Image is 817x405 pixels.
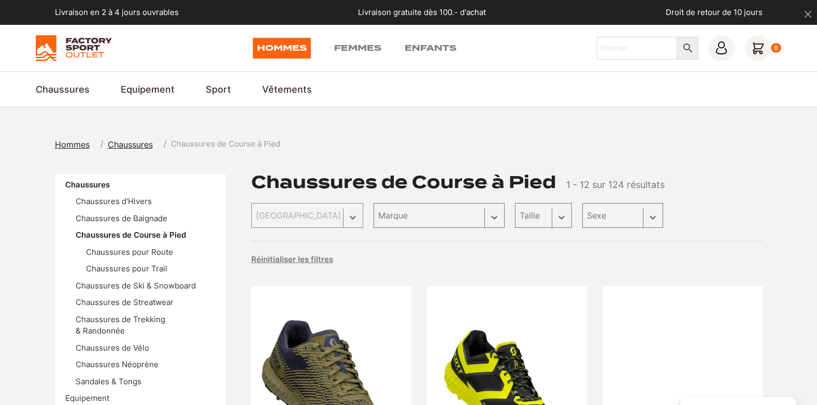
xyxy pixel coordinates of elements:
a: Femmes [334,38,381,59]
a: Hommes [253,38,311,59]
a: Chaussures de Course à Pied [76,230,186,240]
div: 0 [771,43,782,53]
a: Hommes [55,138,96,151]
a: Chaussures Néoprène [76,359,159,369]
h1: Chaussures de Course à Pied [251,174,556,191]
nav: breadcrumbs [55,138,280,151]
img: Factory Sport Outlet [36,35,112,61]
a: Chaussures de Ski & Snowboard [76,281,196,291]
p: Droit de retour de 10 jours [666,7,763,19]
a: Chaussures pour Route [86,247,173,257]
a: Chaussures de Baignade [76,213,167,223]
span: Hommes [55,139,90,150]
button: dismiss [799,5,817,23]
span: Chaussures de Course à Pied [171,138,280,150]
a: Sport [206,82,231,96]
a: Chaussures [108,138,159,151]
a: Chaussures [65,180,110,190]
a: Chaussures pour Trail [86,264,167,273]
a: Vêtements [262,82,312,96]
p: Livraison en 2 à 4 jours ouvrables [55,7,179,19]
p: Livraison gratuite dès 100.- d'achat [358,7,486,19]
input: Chercher [597,37,677,60]
a: Chaussures de Streatwear [76,297,174,307]
a: Equipement [65,393,109,403]
a: Equipement [121,82,175,96]
a: Sandales & Tongs [76,377,141,386]
a: Chaussures [36,82,90,96]
a: Chaussures de Trekking & Randonnée [76,314,165,336]
a: Enfants [405,38,456,59]
span: Chaussures [108,139,153,150]
a: Chaussures de Vélo [76,343,149,353]
a: Chaussures d'Hivers [76,196,152,206]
